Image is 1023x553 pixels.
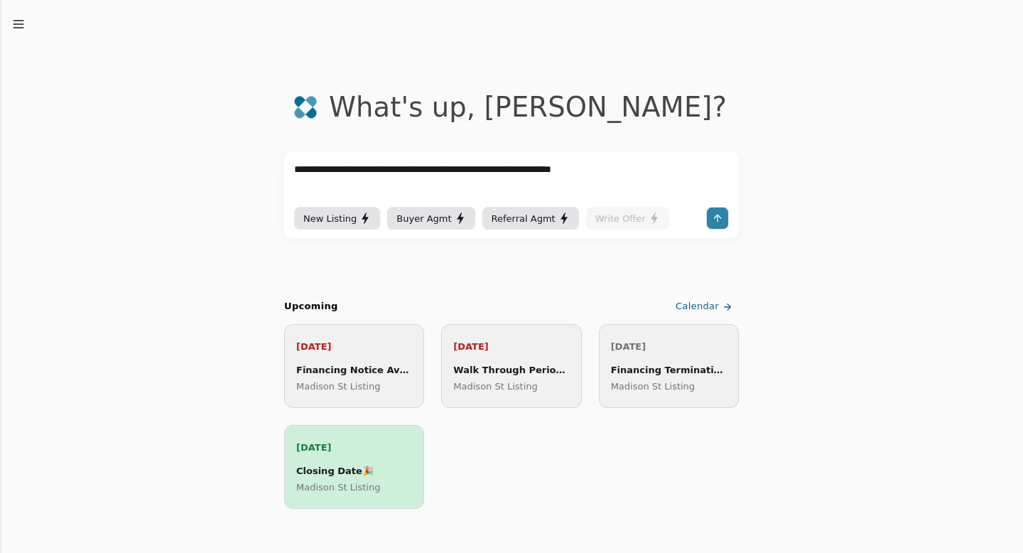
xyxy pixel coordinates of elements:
p: Madison St Listing [296,379,412,394]
a: [DATE]Walk Through Period BeginsMadison St Listing [441,324,581,408]
p: Madison St Listing [453,379,569,394]
button: Referral Agmt [482,207,579,230]
p: Madison St Listing [296,480,412,495]
div: Financing Notice Available [296,363,412,377]
button: Buyer Agmt [387,207,475,230]
div: Walk Through Period Begins [453,363,569,377]
span: Buyer Agmt [396,211,451,226]
div: Financing Termination Deadline [611,363,727,377]
p: [DATE] [453,339,569,354]
p: Madison St Listing [611,379,727,394]
button: New Listing [294,207,380,230]
div: New Listing [303,211,371,226]
a: [DATE]Financing Termination DeadlineMadison St Listing [599,324,739,408]
p: [DATE] [296,339,412,354]
h2: Upcoming [284,299,338,314]
p: [DATE] [611,339,727,354]
span: Referral Agmt [492,211,556,226]
p: [DATE] [296,440,412,455]
div: Closing Date 🎉 [296,463,412,478]
img: logo [293,95,318,119]
a: Calendar [673,295,739,318]
a: [DATE]Financing Notice AvailableMadison St Listing [284,324,424,408]
span: Calendar [676,299,719,314]
a: [DATE]Closing Date🎉Madison St Listing [284,425,424,509]
div: What's up , [PERSON_NAME] ? [329,91,727,123]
